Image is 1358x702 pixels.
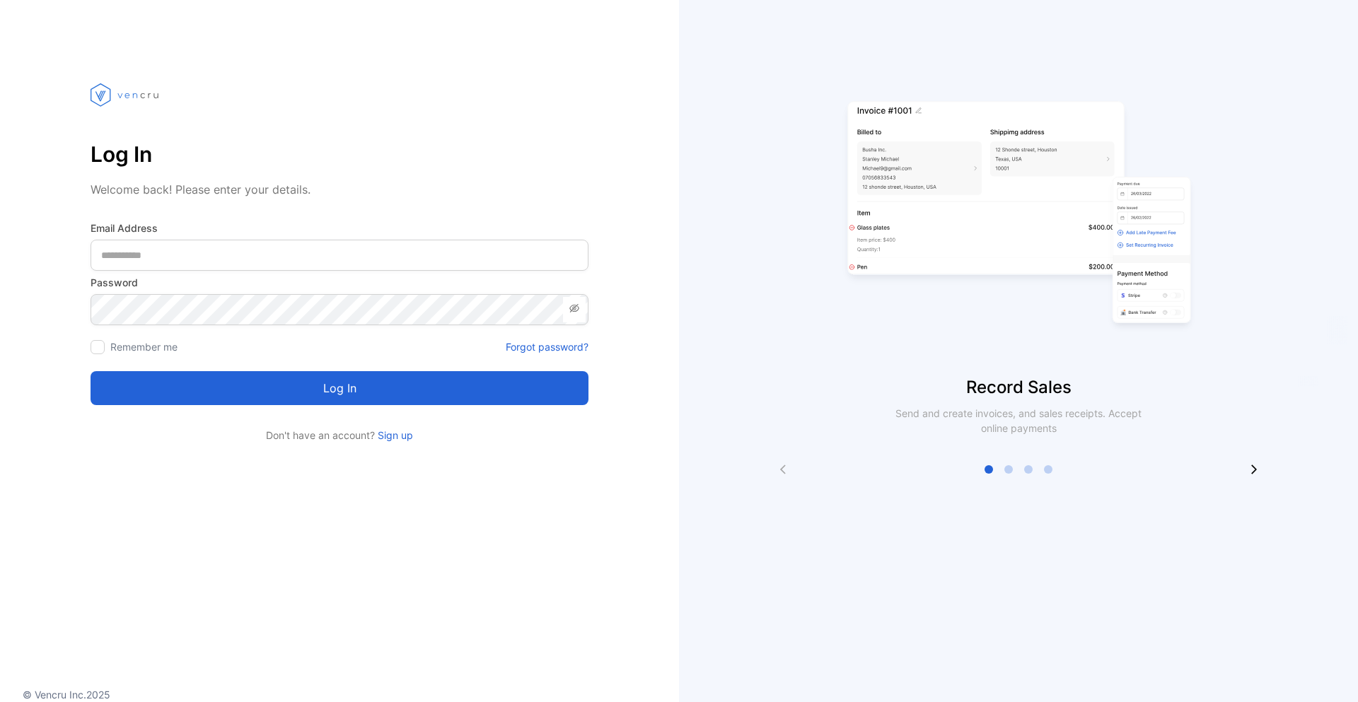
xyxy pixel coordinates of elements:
[91,57,161,133] img: vencru logo
[375,429,413,441] a: Sign up
[679,375,1358,400] p: Record Sales
[506,339,588,354] a: Forgot password?
[91,221,588,235] label: Email Address
[91,371,588,405] button: Log in
[91,275,588,290] label: Password
[883,406,1154,435] p: Send and create invoices, and sales receipts. Accept online payments
[842,57,1195,375] img: slider image
[91,428,588,443] p: Don't have an account?
[91,181,588,198] p: Welcome back! Please enter your details.
[110,341,178,353] label: Remember me
[91,137,588,171] p: Log In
